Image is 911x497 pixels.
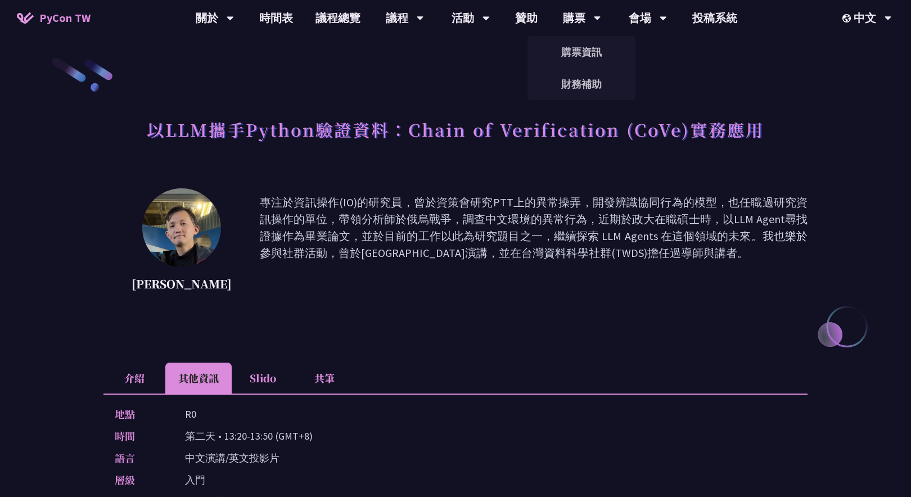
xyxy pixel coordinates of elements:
img: Locale Icon [842,14,854,22]
a: 購票資訊 [527,39,635,65]
a: 財務補助 [527,71,635,97]
p: [PERSON_NAME] [132,275,232,292]
li: Slido [232,363,294,394]
li: 其他資訊 [165,363,232,394]
p: 專注於資訊操作(IO)的研究員，曾於資策會研究PTT上的異常操弄，開發辨識協同行為的模型，也任職過研究資訊操作的單位，帶領分析師於俄烏戰爭，調查中文環境的異常行為，近期於政大在職碩士時，以LLM... [260,194,808,295]
p: 時間 [115,428,163,444]
a: PyCon TW [6,4,102,32]
p: 層級 [115,472,163,488]
p: 入門 [185,472,205,488]
h1: 以LLM攜手Python驗證資料：Chain of Verification (CoVe)實務應用 [147,112,764,146]
li: 共筆 [294,363,355,394]
p: 第二天 • 13:20-13:50 (GMT+8) [185,428,313,444]
p: 中文演講/英文投影片 [185,450,279,466]
img: Kevin Tseng [142,188,221,267]
p: R0 [185,406,196,422]
li: 介紹 [103,363,165,394]
p: 地點 [115,406,163,422]
p: 語言 [115,450,163,466]
span: PyCon TW [39,10,91,26]
img: Home icon of PyCon TW 2025 [17,12,34,24]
